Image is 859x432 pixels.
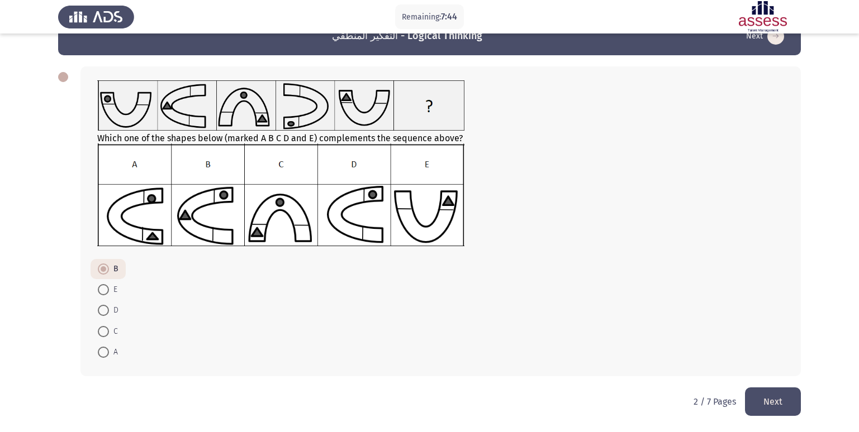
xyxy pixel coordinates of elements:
h3: التفكير المنطقي - Logical Thinking [332,29,482,43]
span: 7:44 [441,11,457,22]
span: C [109,325,118,338]
div: Which one of the shapes below (marked A B C D and E) complements the sequence above? [97,80,784,248]
img: Assessment logo of Assessment En (Focus & 16PD) [725,1,801,32]
p: Remaining: [402,10,457,24]
span: E [109,283,117,296]
span: B [109,262,118,276]
img: Assess Talent Management logo [58,1,134,32]
button: load next page [743,27,787,45]
img: UkFYYV8xMDZfQS5wbmcxNjkxMzg0ODExOTY5.png [97,80,464,131]
span: D [109,304,118,317]
span: A [109,345,118,359]
p: 2 / 7 Pages [694,396,736,407]
img: UkFYYV8xMDZfQi5wbmcxNjkxMzg0ODIxNzgw.png [97,143,464,246]
button: load next page [745,387,801,416]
